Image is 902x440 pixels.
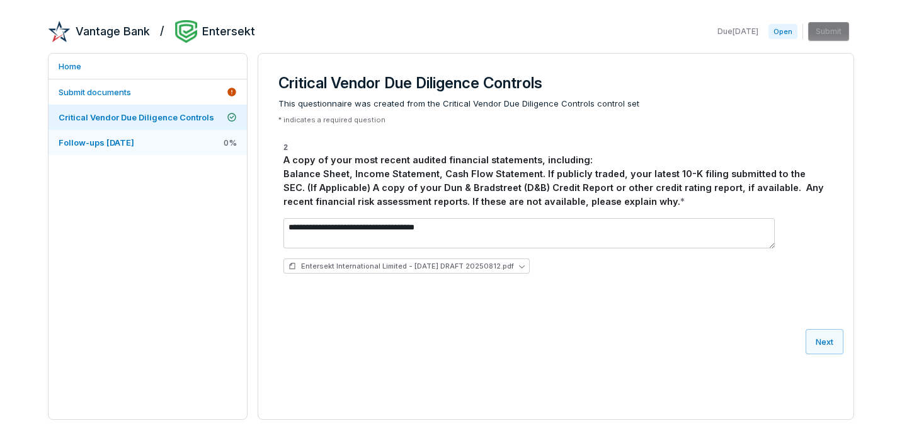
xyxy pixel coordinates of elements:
[59,87,131,97] span: Submit documents
[283,153,828,208] div: A copy of your most recent audited financial statements, including: Balance Sheet, Income Stateme...
[768,24,797,39] span: Open
[49,130,247,155] a: Follow-ups [DATE]0%
[49,105,247,130] a: Critical Vendor Due Diligence Controls
[806,329,843,354] button: Next
[278,115,833,125] p: * indicates a required question
[202,23,255,40] h2: Entersekt
[49,79,247,105] a: Submit documents
[76,23,150,40] h2: Vantage Bank
[278,98,833,110] span: This questionnaire was created from the Critical Vendor Due Diligence Controls control set
[224,137,237,148] span: 0 %
[49,54,247,79] a: Home
[59,137,134,148] span: Follow-ups [DATE]
[717,26,758,37] span: Due [DATE]
[278,74,833,93] h3: Critical Vendor Due Diligence Controls
[283,144,288,153] span: 2
[160,20,164,39] h2: /
[59,112,214,122] span: Critical Vendor Due Diligence Controls
[301,262,514,271] span: Entersekt International Limited - June 30, 2024 DRAFT 20250812.pdf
